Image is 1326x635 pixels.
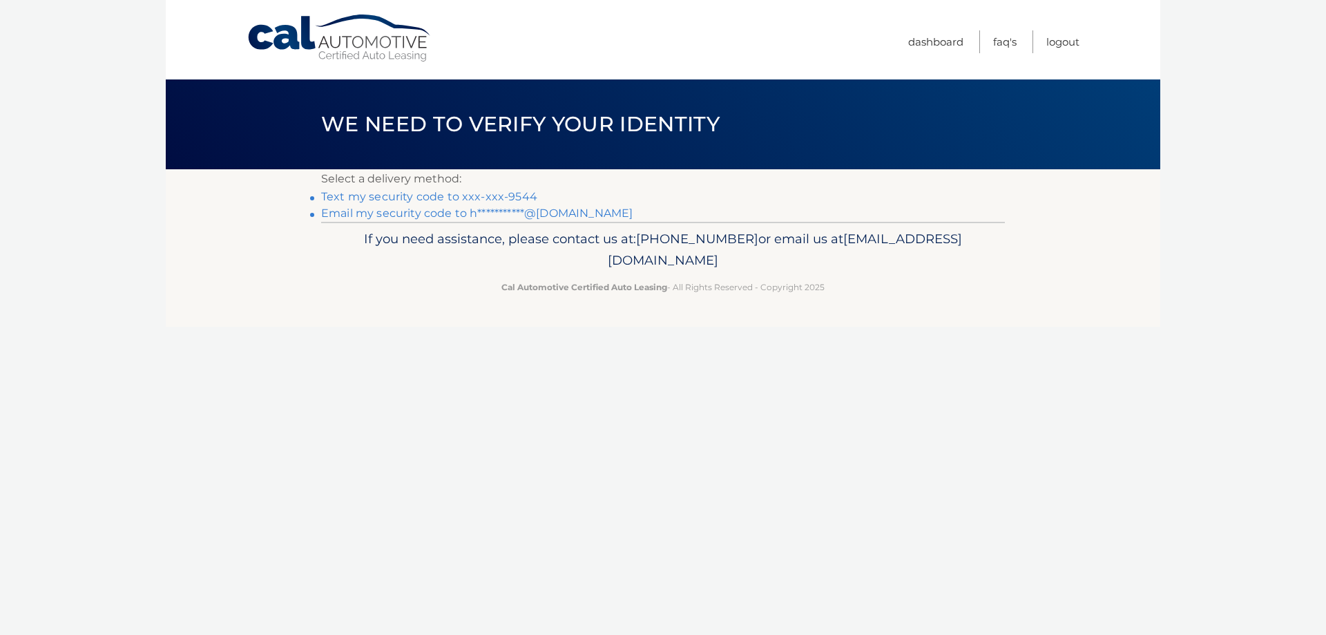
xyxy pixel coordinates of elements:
a: Dashboard [908,30,963,53]
p: - All Rights Reserved - Copyright 2025 [330,280,996,294]
span: [PHONE_NUMBER] [636,231,758,247]
a: Logout [1046,30,1079,53]
a: Cal Automotive [247,14,433,63]
a: Text my security code to xxx-xxx-9544 [321,190,537,203]
span: We need to verify your identity [321,111,720,137]
p: Select a delivery method: [321,169,1005,189]
a: FAQ's [993,30,1017,53]
p: If you need assistance, please contact us at: or email us at [330,228,996,272]
strong: Cal Automotive Certified Auto Leasing [501,282,667,292]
